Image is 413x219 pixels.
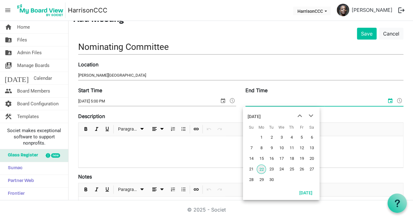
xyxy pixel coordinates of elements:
[17,21,30,33] span: Home
[102,123,112,136] div: Underline
[287,164,296,174] span: Thursday, September 25, 2025
[116,186,147,193] button: Paragraph dropdownbutton
[192,125,201,133] button: Insert Link
[257,164,266,174] span: Monday, September 22, 2025
[297,133,306,142] span: Friday, September 5, 2025
[17,85,50,97] span: Board Members
[277,143,286,153] span: Wednesday, September 10, 2025
[178,123,189,136] div: Bulleted List
[17,98,59,110] span: Board Configuration
[379,28,403,40] a: Cancel
[17,46,42,59] span: Admin Files
[297,164,306,174] span: Friday, September 26, 2025
[169,186,177,193] button: Numbered List
[78,87,102,94] label: Start Time
[5,162,22,174] span: Sumac
[295,188,316,197] button: Today
[287,133,296,142] span: Thursday, September 4, 2025
[256,123,266,132] th: Mo
[277,154,286,163] span: Wednesday, September 17, 2025
[34,72,52,84] span: Calendar
[78,112,105,120] label: Description
[297,154,306,163] span: Friday, September 19, 2025
[5,46,12,59] span: folder_shared
[357,28,377,40] button: Save
[81,183,91,196] div: Bold
[3,127,65,146] span: Societ makes exceptional software to support nonprofits.
[5,85,12,97] span: people
[116,125,147,133] button: Paragraph dropdownbutton
[15,2,65,18] img: My Board View Logo
[78,40,403,54] input: Title
[277,133,286,142] span: Wednesday, September 3, 2025
[257,175,266,184] span: Monday, September 29, 2025
[179,186,188,193] button: Bulleted List
[247,175,256,184] span: Sunday, September 28, 2025
[5,149,38,162] span: Glass Register
[5,188,25,200] span: Frontier
[257,154,266,163] span: Monday, September 15, 2025
[115,123,148,136] div: Formats
[168,183,178,196] div: Numbered List
[2,4,14,16] span: menu
[103,125,112,133] button: Underline
[287,143,296,153] span: Thursday, September 11, 2025
[5,98,12,110] span: settings
[102,183,112,196] div: Underline
[82,125,90,133] button: Bold
[68,4,107,17] a: HarrisonCCC
[387,97,394,105] span: select
[267,133,276,142] span: Tuesday, September 2, 2025
[266,123,276,132] th: Tu
[78,173,92,180] label: Notes
[257,133,266,142] span: Monday, September 1, 2025
[149,125,167,133] button: dropdownbutton
[257,143,266,153] span: Monday, September 8, 2025
[178,183,189,196] div: Bulleted List
[219,97,227,105] span: select
[148,183,168,196] div: Alignments
[293,7,331,15] button: HarrisonCCC dropdownbutton
[15,2,68,18] a: My Board View Logo
[191,123,202,136] div: Insert Link
[247,164,256,174] span: Sunday, September 21, 2025
[5,175,34,187] span: Partner Web
[306,123,316,132] th: Sa
[93,125,101,133] button: Italic
[191,183,202,196] div: Insert Link
[5,110,12,123] span: construction
[148,123,168,136] div: Alignments
[349,4,395,16] a: [PERSON_NAME]
[81,123,91,136] div: Bold
[168,123,178,136] div: Numbered List
[247,154,256,163] span: Sunday, September 14, 2025
[118,125,138,133] span: Paragraph
[192,186,201,193] button: Insert Link
[395,4,408,17] button: logout
[305,110,316,121] button: next month
[51,153,60,158] div: new
[5,72,29,84] span: [DATE]
[287,154,296,163] span: Thursday, September 18, 2025
[103,186,112,193] button: Underline
[337,4,349,16] img: o2l9I37sXmp7lyFHeWZvabxQQGq_iVrvTMyppcP1Xv2vbgHENJU8CsBktvnpMyWhSrZdRG8AlcUrKLfs6jWLuA_thumb.png
[82,186,90,193] button: Bold
[118,186,138,193] span: Paragraph
[267,164,276,174] span: Tuesday, September 23, 2025
[169,125,177,133] button: Numbered List
[286,123,296,132] th: Th
[5,34,12,46] span: folder_shared
[307,164,316,174] span: Saturday, September 27, 2025
[17,110,39,123] span: Templates
[247,143,256,153] span: Sunday, September 7, 2025
[17,34,27,46] span: Files
[5,59,12,72] span: switch_account
[91,123,102,136] div: Italic
[294,110,305,121] button: previous month
[17,59,50,72] span: Manage Boards
[248,110,261,123] div: title
[307,143,316,153] span: Saturday, September 13, 2025
[187,207,226,213] a: © 2025 - Societ
[179,125,188,133] button: Bulleted List
[246,123,256,132] th: Su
